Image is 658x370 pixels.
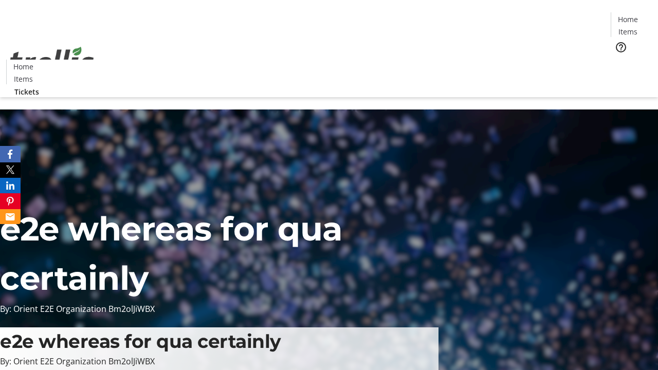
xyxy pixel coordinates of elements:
span: Tickets [619,60,644,70]
a: Tickets [6,86,47,97]
a: Home [7,61,40,72]
button: Help [611,37,631,58]
a: Home [611,14,644,25]
span: Home [618,14,638,25]
span: Items [618,26,637,37]
img: Orient E2E Organization Bm2olJiWBX's Logo [6,35,98,87]
span: Home [13,61,33,72]
a: Items [7,73,40,84]
a: Items [611,26,644,37]
span: Items [14,73,33,84]
span: Tickets [14,86,39,97]
a: Tickets [611,60,652,70]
